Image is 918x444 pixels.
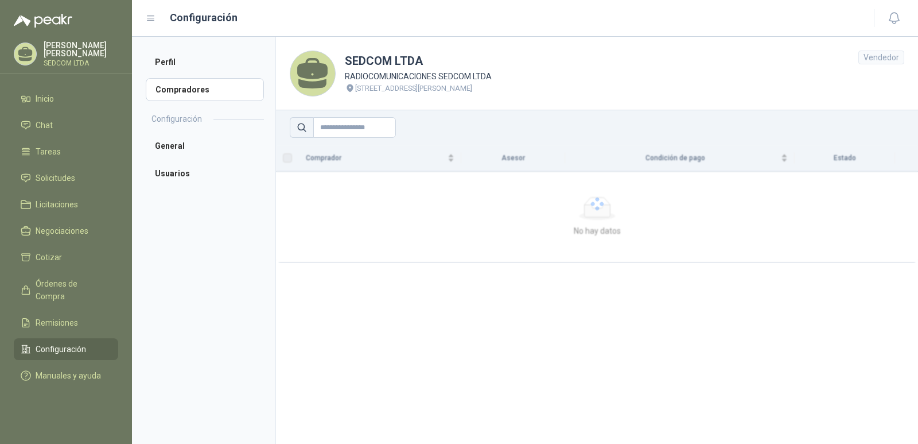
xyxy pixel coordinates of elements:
[44,60,118,67] p: SEDCOM LTDA
[36,251,62,264] span: Cotizar
[36,343,86,356] span: Configuración
[14,246,118,268] a: Cotizar
[14,273,118,307] a: Órdenes de Compra
[36,119,53,132] span: Chat
[14,365,118,387] a: Manuales y ayuda
[14,14,72,28] img: Logo peakr
[36,198,78,211] span: Licitaciones
[146,162,264,185] a: Usuarios
[36,172,75,184] span: Solicitudes
[14,88,118,110] a: Inicio
[151,113,202,125] h2: Configuración
[14,194,118,215] a: Licitaciones
[14,338,118,360] a: Configuración
[345,70,492,83] p: RADIOCOMUNICACIONES SEDCOM LTDA
[355,83,472,94] p: [STREET_ADDRESS][PERSON_NAME]
[36,277,107,303] span: Órdenes de Compra
[14,141,118,163] a: Tareas
[14,220,118,242] a: Negociaciones
[44,41,118,57] p: [PERSON_NAME] [PERSON_NAME]
[36,225,88,237] span: Negociaciones
[36,145,61,158] span: Tareas
[36,316,78,329] span: Remisiones
[146,134,264,157] a: General
[36,369,101,382] span: Manuales y ayuda
[345,52,492,70] h1: SEDCOM LTDA
[36,92,54,105] span: Inicio
[858,51,904,64] div: Vendedor
[146,78,264,101] a: Compradores
[14,167,118,189] a: Solicitudes
[14,312,118,334] a: Remisiones
[146,51,264,74] a: Perfil
[170,10,238,26] h1: Configuración
[14,114,118,136] a: Chat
